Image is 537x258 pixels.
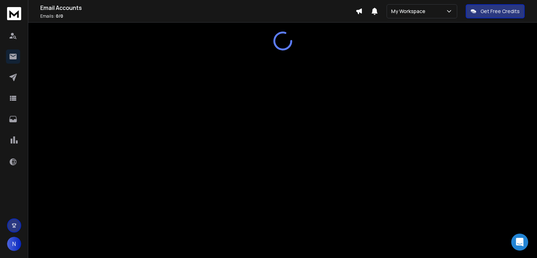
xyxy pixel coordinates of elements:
button: N [7,237,21,251]
button: Get Free Credits [466,4,525,18]
img: logo [7,7,21,20]
span: 0 / 0 [56,13,63,19]
p: Emails : [40,13,356,19]
div: Open Intercom Messenger [511,234,528,251]
h1: Email Accounts [40,4,356,12]
p: My Workspace [391,8,428,15]
p: Get Free Credits [481,8,520,15]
